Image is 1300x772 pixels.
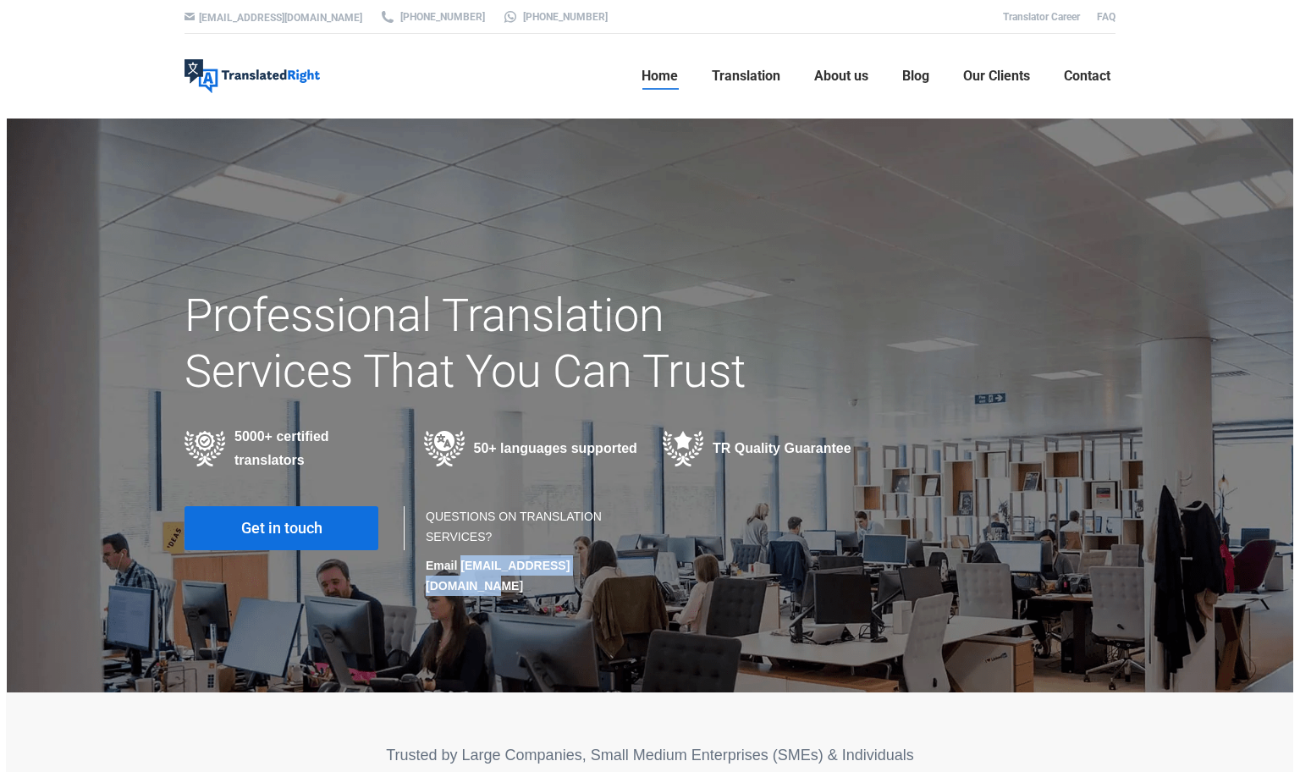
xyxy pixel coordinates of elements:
span: Home [642,68,678,85]
span: Blog [902,68,929,85]
a: Blog [897,49,934,103]
span: Contact [1064,68,1110,85]
div: QUESTIONS ON TRANSLATION SERVICES? [426,506,633,596]
a: Translation [707,49,785,103]
a: Translator Career [1003,11,1080,23]
div: 50+ languages supported [424,431,638,466]
span: Our Clients [963,68,1030,85]
a: Our Clients [958,49,1035,103]
a: [PHONE_NUMBER] [379,9,485,25]
div: 5000+ certified translators [185,425,399,472]
a: Contact [1059,49,1115,103]
span: Translation [712,68,780,85]
a: FAQ [1097,11,1115,23]
a: Home [636,49,683,103]
a: [EMAIL_ADDRESS][DOMAIN_NAME] [199,12,362,24]
a: About us [809,49,873,103]
span: About us [814,68,868,85]
img: Translated Right [185,59,320,93]
a: Get in touch [185,506,378,550]
img: Professional Certified Translators providing translation services in various industries in 50+ la... [185,431,226,466]
h1: Professional Translation Services That You Can Trust [185,288,796,400]
span: Get in touch [241,520,322,537]
a: [PHONE_NUMBER] [502,9,608,25]
strong: Email [EMAIL_ADDRESS][DOMAIN_NAME] [426,559,570,593]
div: TR Quality Guarantee [663,431,877,466]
